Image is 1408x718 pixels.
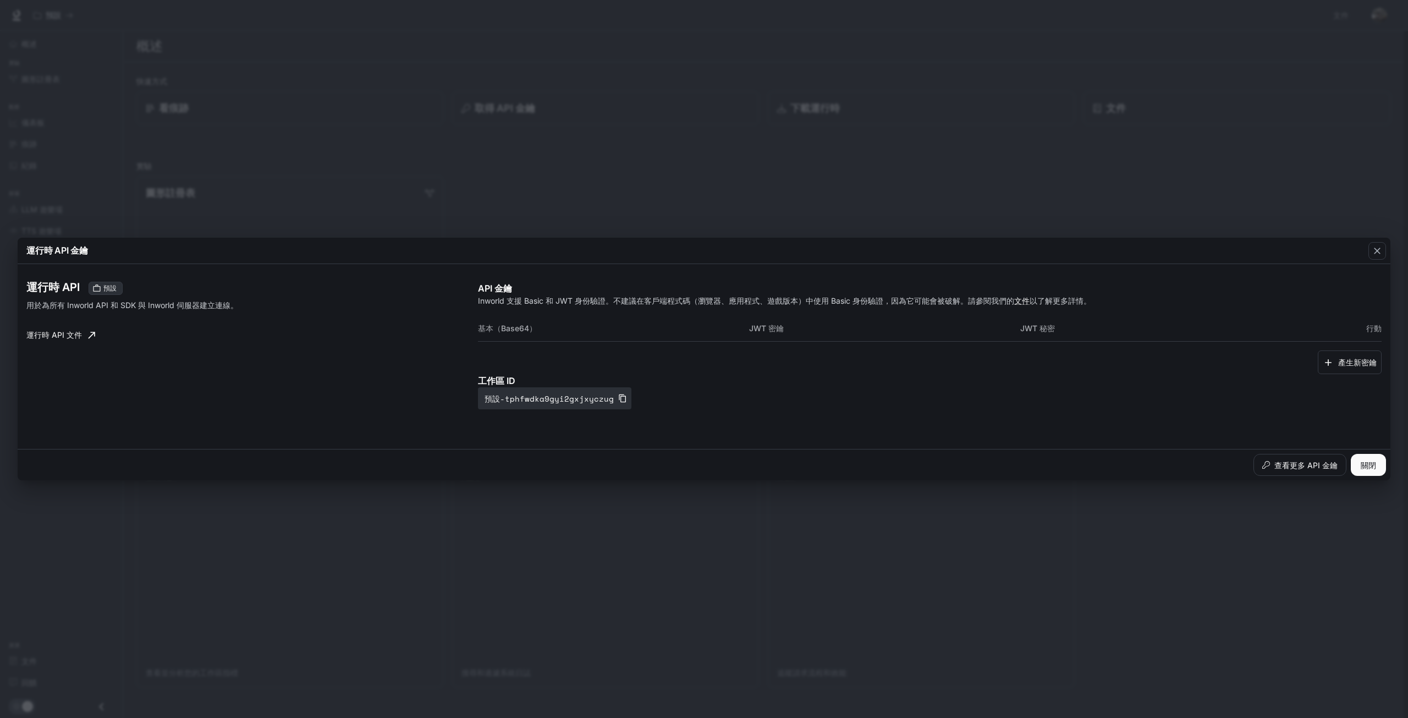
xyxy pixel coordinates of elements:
[478,375,515,386] font: 工作區 ID
[26,245,88,256] font: 運行時 API 金鑰
[22,324,100,346] a: 運行時 API 文件
[1351,454,1386,476] button: 關閉
[478,283,512,294] font: API 金鑰
[26,300,238,310] font: 用於為所有 Inworld API 和 SDK 與 Inworld 伺服器建立連線。
[26,281,80,294] font: 運行時 API
[478,296,1014,305] font: Inworld 支援 Basic 和 JWT 身份驗證。不建議在客戶端程式碼（瀏覽器、應用程式、遊戲版本）中使用 Basic 身份驗證，因為它可能會被破解。請參閱我們的
[103,284,117,292] font: 預設
[478,324,537,333] font: 基本（Base64）
[1274,461,1338,470] font: 查看更多 API 金鑰
[1361,461,1376,470] font: 關閉
[26,330,82,339] font: 運行時 API 文件
[89,282,123,295] div: 這些鍵僅適用於您目前的工作區
[1020,324,1055,333] font: JWT 秘密
[1014,296,1030,305] a: 文件
[485,393,614,404] font: 預設-tphfwdka9gyi2gxjxyczug
[1366,324,1382,333] font: 行動
[478,387,631,409] button: 預設-tphfwdka9gyi2gxjxyczug
[1030,296,1091,305] font: 以了解更多詳情。
[1338,358,1377,367] font: 產生新密鑰
[1318,350,1382,374] button: 產生新密鑰
[1253,454,1346,476] button: 查看更多 API 金鑰
[749,324,784,333] font: JWT 密鑰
